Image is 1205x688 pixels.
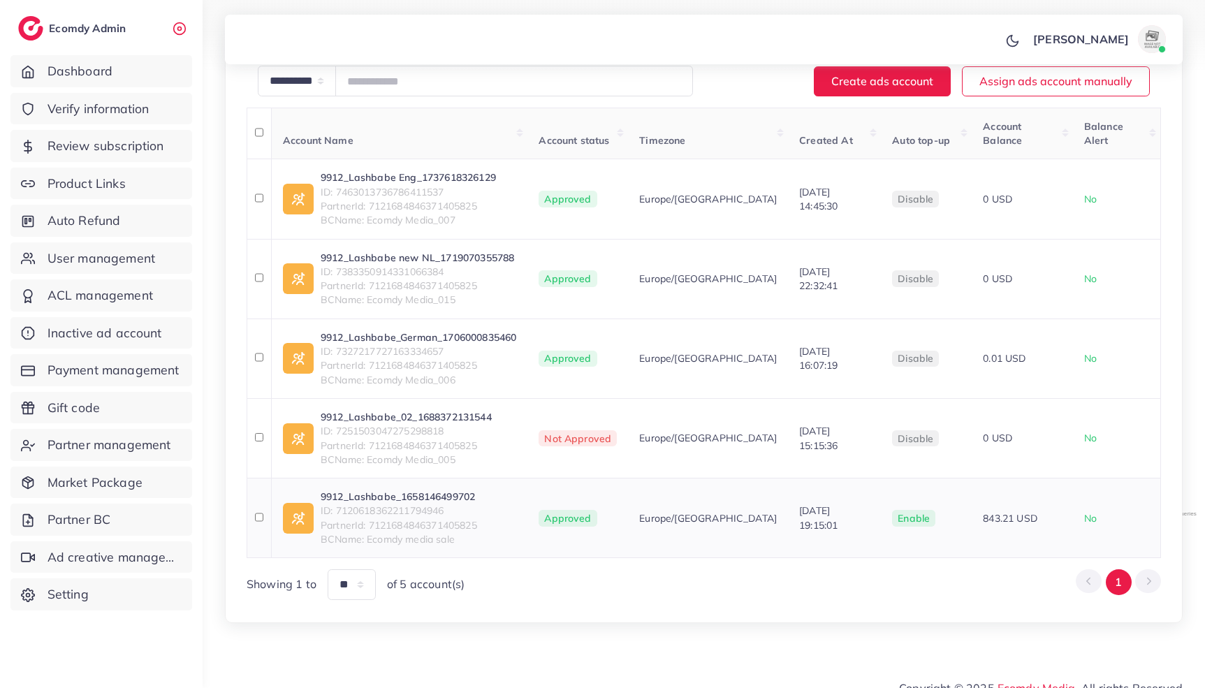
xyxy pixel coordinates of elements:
a: [PERSON_NAME]avatar [1025,25,1171,53]
button: Go to page 1 [1106,569,1132,595]
h2: Ecomdy Admin [49,22,129,35]
span: PartnerId: 7121684846371405825 [321,358,516,372]
span: No [1084,193,1097,205]
span: Auto top-up [892,134,950,147]
img: ic-ad-info.7fc67b75.svg [283,184,314,214]
a: Gift code [10,392,192,424]
a: 9912_Lashbabe new NL_1719070355788 [321,251,514,265]
span: Review subscription [48,137,164,155]
img: ic-ad-info.7fc67b75.svg [283,503,314,534]
span: of 5 account(s) [387,576,465,592]
a: Setting [10,578,192,610]
a: Inactive ad account [10,317,192,349]
span: Europe/[GEOGRAPHIC_DATA] [639,431,777,445]
span: Verify information [48,100,149,118]
a: logoEcomdy Admin [18,16,129,41]
img: logo [18,16,43,41]
span: Europe/[GEOGRAPHIC_DATA] [639,192,777,206]
span: [DATE] 19:15:01 [799,504,838,531]
a: Verify information [10,93,192,125]
span: Timezone [639,134,685,147]
a: Partner BC [10,504,192,536]
span: disable [898,432,933,445]
span: Approved [539,270,597,287]
a: Market Package [10,467,192,499]
span: Approved [539,510,597,527]
span: Balance Alert [1084,120,1123,147]
span: disable [898,352,933,365]
span: Auto Refund [48,212,121,230]
span: PartnerId: 7121684846371405825 [321,199,496,213]
img: avatar [1138,25,1166,53]
a: 9912_Lashbabe_German_1706000835460 [321,330,516,344]
span: [DATE] 15:15:36 [799,425,838,451]
span: disable [898,272,933,285]
a: Partner management [10,429,192,461]
span: ID: 7120618362211794946 [321,504,477,518]
a: Dashboard [10,55,192,87]
a: 9912_Lashbabe_02_1688372131544 [321,410,492,424]
a: User management [10,242,192,275]
a: Auto Refund [10,205,192,237]
span: Europe/[GEOGRAPHIC_DATA] [639,351,777,365]
span: Setting [48,585,89,603]
span: [DATE] 16:07:19 [799,345,838,372]
a: 9912_Lashbabe_1658146499702 [321,490,477,504]
ul: Pagination [1076,569,1161,595]
button: Assign ads account manually [962,66,1150,96]
span: Market Package [48,474,143,492]
span: ID: 7463013736786411537 [321,185,496,199]
a: Ad creative management [10,541,192,573]
span: BCName: Ecomdy Media_005 [321,453,492,467]
span: Account Name [283,134,353,147]
span: BCName: Ecomdy media sale [321,532,477,546]
img: ic-ad-info.7fc67b75.svg [283,263,314,294]
span: Account Balance [983,120,1022,147]
span: PartnerId: 7121684846371405825 [321,518,477,532]
a: ACL management [10,279,192,312]
img: ic-ad-info.7fc67b75.svg [283,343,314,374]
a: 9912_Lashbabe Eng_1737618326129 [321,170,496,184]
span: 0 USD [983,272,1012,285]
span: Inactive ad account [48,324,162,342]
a: Product Links [10,168,192,200]
span: Dashboard [48,62,112,80]
span: No [1084,432,1097,444]
span: No [1084,352,1097,365]
img: ic-ad-info.7fc67b75.svg [283,423,314,454]
button: Create ads account [814,66,951,96]
span: BCName: Ecomdy Media_006 [321,373,516,387]
span: Not Approved [539,430,617,447]
span: PartnerId: 7121684846371405825 [321,439,492,453]
span: Gift code [48,399,100,417]
span: Europe/[GEOGRAPHIC_DATA] [639,511,777,525]
span: Approved [539,191,597,207]
span: ID: 7383350914331066384 [321,265,514,279]
span: Partner management [48,436,171,454]
span: Partner BC [48,511,111,529]
span: [DATE] 22:32:41 [799,265,838,292]
span: User management [48,249,155,268]
span: disable [898,193,933,205]
span: BCName: Ecomdy Media_007 [321,213,496,227]
span: No [1084,272,1097,285]
span: Europe/[GEOGRAPHIC_DATA] [639,272,777,286]
span: enable [898,512,930,525]
span: Payment management [48,361,180,379]
a: Review subscription [10,130,192,162]
span: Account status [539,134,609,147]
span: 0.01 USD [983,352,1025,365]
span: 0 USD [983,193,1012,205]
span: Product Links [48,175,126,193]
span: ACL management [48,286,153,305]
span: 0 USD [983,432,1012,444]
span: Showing 1 to [247,576,316,592]
span: Ad creative management [48,548,182,566]
span: [DATE] 14:45:30 [799,186,838,212]
span: 843.21 USD [983,512,1037,525]
span: ID: 7251503047275298818 [321,424,492,438]
p: [PERSON_NAME] [1033,31,1129,47]
span: Created At [799,134,853,147]
span: PartnerId: 7121684846371405825 [321,279,514,293]
span: BCName: Ecomdy Media_015 [321,293,514,307]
